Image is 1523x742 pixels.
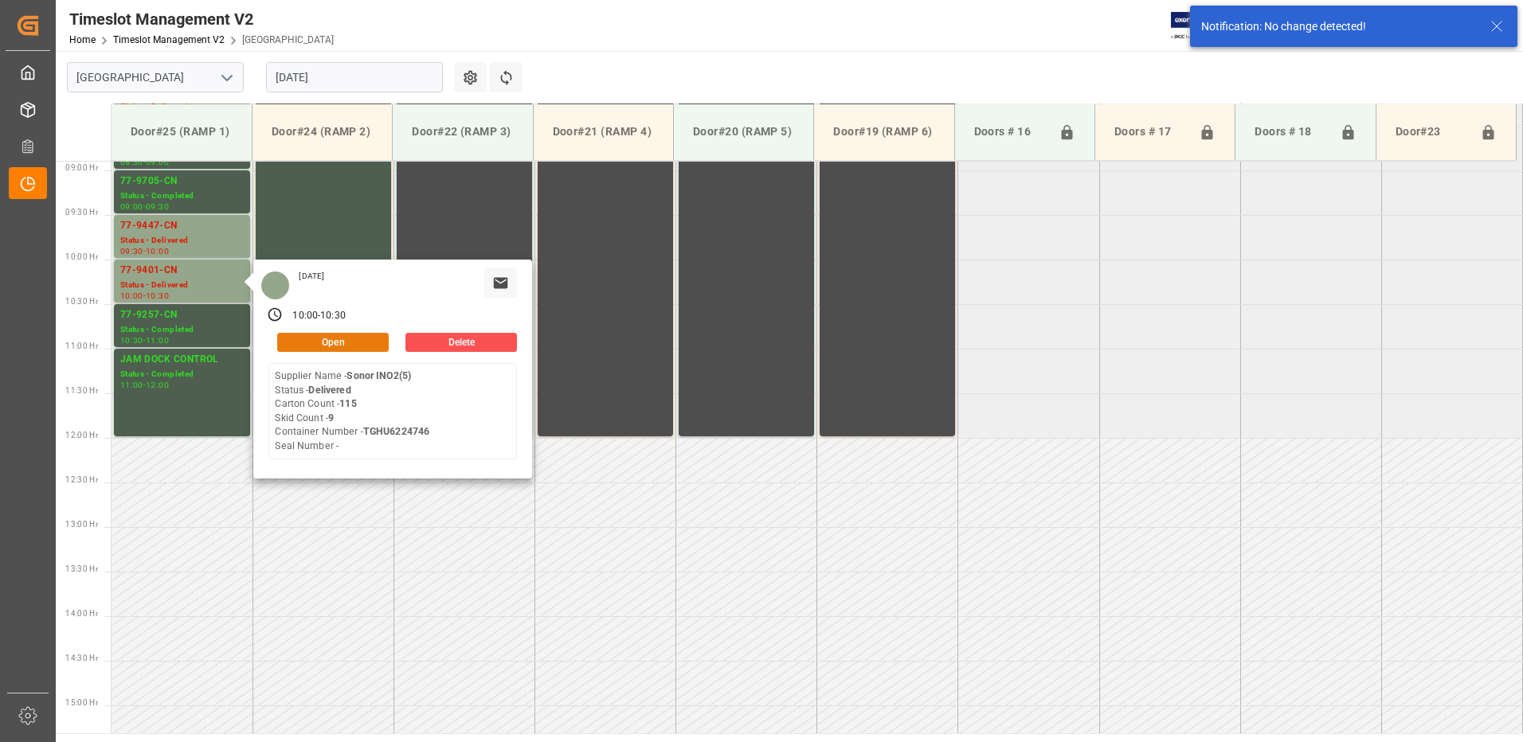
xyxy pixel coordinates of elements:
span: 09:30 Hr [65,208,98,217]
div: - [143,381,146,389]
img: Exertis%20JAM%20-%20Email%20Logo.jpg_1722504956.jpg [1171,12,1226,40]
a: Timeslot Management V2 [113,34,225,45]
div: 11:00 [120,381,143,389]
div: 10:00 [292,309,318,323]
a: Home [69,34,96,45]
div: Status - Delivered [120,279,244,292]
div: 10:00 [146,248,169,255]
span: 15:00 Hr [65,698,98,707]
div: - [143,248,146,255]
div: Status - Completed [120,189,244,203]
div: Door#22 (RAMP 3) [405,117,519,146]
div: 09:30 [146,203,169,210]
input: Type to search/select [67,62,244,92]
div: Door#19 (RAMP 6) [827,117,941,146]
div: Status - Completed [120,368,244,381]
div: Supplier Name - Status - Carton Count - Skid Count - Container Number - Seal Number - [275,369,429,453]
div: 12:00 [146,381,169,389]
div: 10:30 [120,337,143,344]
div: Status - Delivered [120,234,244,248]
div: Door#21 (RAMP 4) [546,117,660,146]
div: [DATE] [293,271,330,282]
button: open menu [214,65,238,90]
div: - [143,292,146,299]
div: 77-9705-CN [120,174,244,189]
div: Doors # 17 [1108,117,1192,147]
div: - [143,337,146,344]
div: - [318,309,320,323]
div: 11:00 [146,337,169,344]
div: 77-9447-CN [120,218,244,234]
span: 12:00 Hr [65,431,98,439]
span: 12:30 Hr [65,475,98,484]
input: DD.MM.YYYY [266,62,443,92]
div: 09:00 [120,203,143,210]
div: 09:00 [146,158,169,166]
b: 115 [339,398,356,409]
div: Door#25 (RAMP 1) [124,117,239,146]
div: Status - Completed [120,323,244,337]
b: Sonor INO2(5) [346,370,411,381]
div: 10:00 [120,292,143,299]
span: 13:30 Hr [65,564,98,573]
div: 09:30 [120,248,143,255]
b: 9 [328,412,334,424]
div: Door#24 (RAMP 2) [265,117,379,146]
div: 10:30 [146,292,169,299]
span: 11:30 Hr [65,386,98,395]
div: 08:30 [120,158,143,166]
span: 10:00 Hr [65,252,98,261]
div: Doors # 16 [968,117,1052,147]
div: 10:30 [320,309,346,323]
span: 10:30 Hr [65,297,98,306]
button: Open [277,333,389,352]
div: - [143,203,146,210]
span: 13:00 Hr [65,520,98,529]
div: Doors # 18 [1248,117,1333,147]
div: 77-9401-CN [120,263,244,279]
span: 14:00 Hr [65,609,98,618]
button: Delete [405,333,517,352]
span: 11:00 Hr [65,342,98,350]
div: 77-9257-CN [120,307,244,323]
div: - [143,158,146,166]
div: JAM DOCK CONTROL [120,352,244,368]
b: Delivered [308,385,350,396]
div: Notification: No change detected! [1201,18,1475,35]
b: TGHU6224746 [363,426,429,437]
span: 14:30 Hr [65,654,98,662]
div: Timeslot Management V2 [69,7,334,31]
div: Door#23 [1389,117,1474,147]
span: 09:00 Hr [65,163,98,172]
div: Door#20 (RAMP 5) [687,117,801,146]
